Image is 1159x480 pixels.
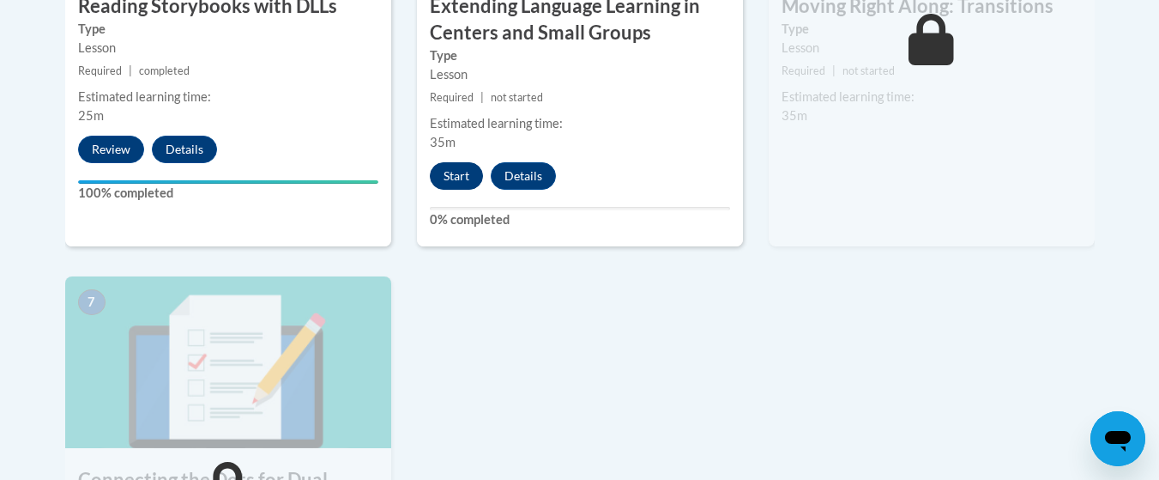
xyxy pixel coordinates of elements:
span: | [832,64,836,77]
span: 35m [782,108,807,123]
div: Lesson [78,39,378,58]
div: Lesson [782,39,1082,58]
button: Details [152,136,217,163]
span: | [480,91,484,104]
div: Estimated learning time: [430,114,730,133]
button: Start [430,162,483,190]
div: Estimated learning time: [78,88,378,106]
label: 0% completed [430,210,730,229]
label: Type [782,20,1082,39]
label: 100% completed [78,184,378,203]
iframe: Button to launch messaging window [1090,411,1145,466]
button: Details [491,162,556,190]
img: Course Image [65,276,391,448]
span: not started [842,64,895,77]
span: not started [491,91,543,104]
span: 25m [78,108,104,123]
span: | [129,64,132,77]
div: Your progress [78,180,378,184]
span: 35m [430,135,456,149]
span: Required [430,91,474,104]
span: Required [78,64,122,77]
span: 7 [78,289,106,315]
label: Type [78,20,378,39]
button: Review [78,136,144,163]
span: Required [782,64,825,77]
label: Type [430,46,730,65]
span: completed [139,64,190,77]
div: Estimated learning time: [782,88,1082,106]
div: Lesson [430,65,730,84]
